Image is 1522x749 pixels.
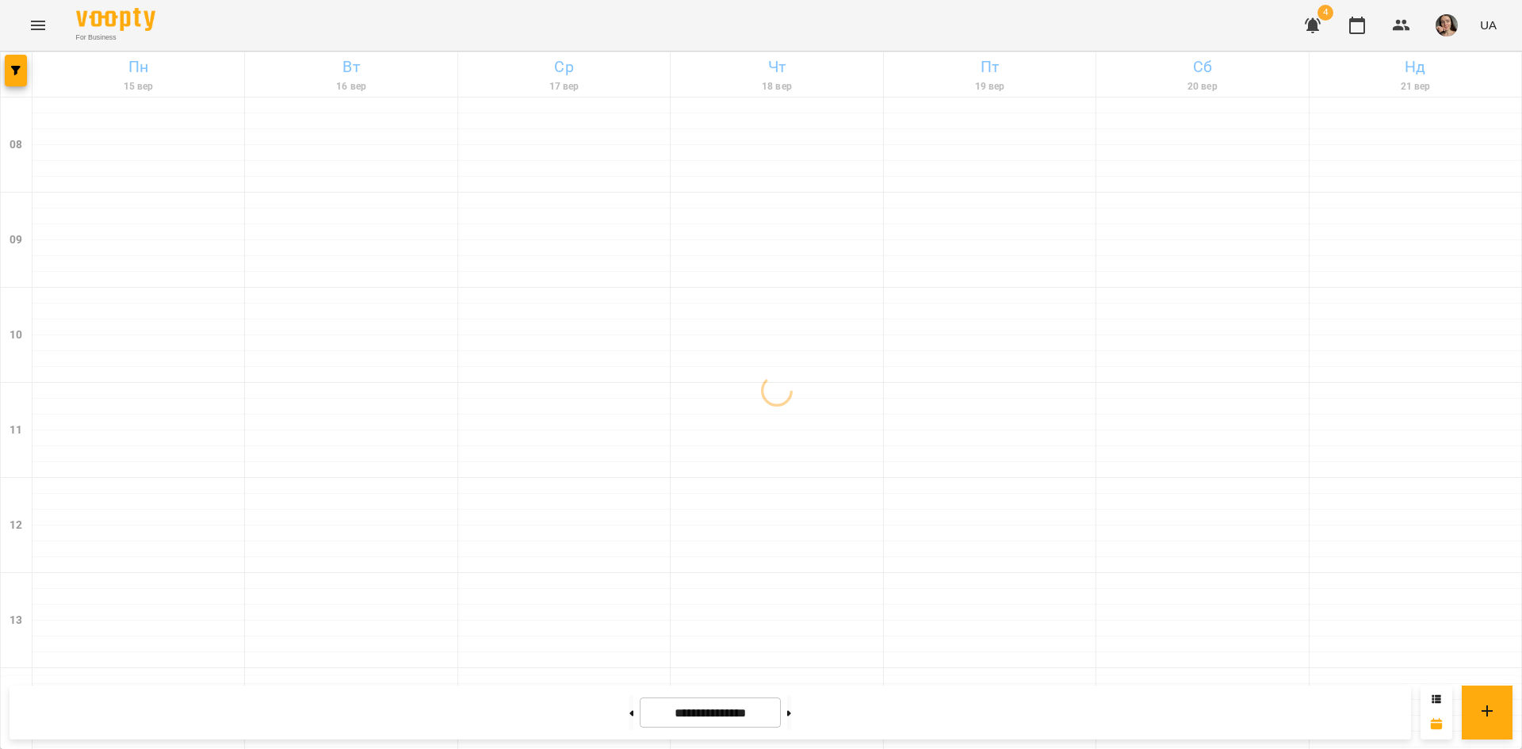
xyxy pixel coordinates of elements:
h6: 20 вер [1099,79,1306,94]
button: Menu [19,6,57,44]
h6: 19 вер [886,79,1093,94]
h6: 17 вер [461,79,667,94]
h6: 08 [10,136,22,154]
img: aaa0aa5797c5ce11638e7aad685b53dd.jpeg [1436,14,1458,36]
span: UA [1480,17,1497,33]
h6: Пн [35,55,242,79]
h6: 13 [10,612,22,629]
h6: 10 [10,327,22,344]
h6: Нд [1312,55,1519,79]
h6: Вт [247,55,454,79]
h6: 09 [10,231,22,249]
span: 4 [1317,5,1333,21]
h6: 16 вер [247,79,454,94]
h6: 11 [10,422,22,439]
img: Voopty Logo [76,8,155,31]
button: UA [1474,10,1503,40]
h6: 12 [10,517,22,534]
h6: Пт [886,55,1093,79]
h6: Сб [1099,55,1306,79]
h6: 18 вер [673,79,880,94]
h6: Чт [673,55,880,79]
h6: 15 вер [35,79,242,94]
h6: Ср [461,55,667,79]
span: For Business [76,32,155,43]
h6: 21 вер [1312,79,1519,94]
